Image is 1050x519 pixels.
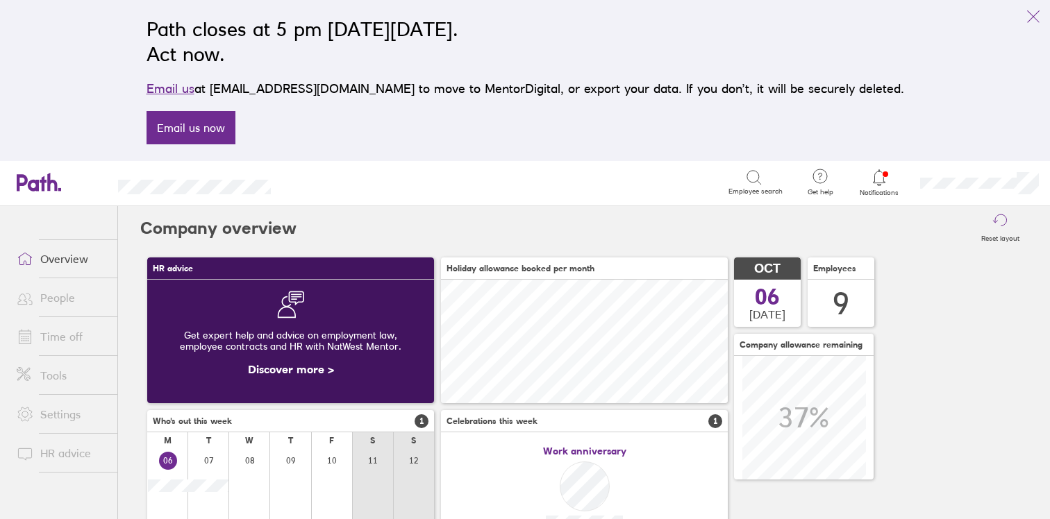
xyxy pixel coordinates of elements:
span: 1 [415,414,428,428]
h2: Company overview [140,206,297,250]
span: 1 [708,414,722,428]
button: Reset layout [973,206,1028,250]
span: Who's out this week [153,416,232,426]
div: Get expert help and advice on employment law, employee contracts and HR with NatWest Mentor. [158,318,423,363]
div: W [245,436,253,445]
p: at [EMAIL_ADDRESS][DOMAIN_NAME] to move to MentorDigital, or export your data. If you don’t, it w... [147,79,904,99]
span: OCT [754,262,781,276]
a: Settings [6,400,117,428]
span: Celebrations this week [447,416,537,426]
span: HR advice [153,264,193,273]
div: S [370,436,375,445]
a: Discover more > [248,362,334,376]
span: 06 [755,286,780,308]
span: Employee search [728,187,783,196]
div: S [411,436,416,445]
span: Work anniversary [543,445,626,457]
div: Search [308,176,344,188]
span: Notifications [857,189,902,197]
div: 9 [833,286,849,321]
span: Employees [813,264,856,273]
span: Get help [798,188,843,196]
a: Notifications [857,168,902,197]
a: Time off [6,323,117,350]
a: Tools [6,361,117,389]
div: T [288,436,293,445]
span: Company allowance remaining [740,340,862,350]
span: [DATE] [749,308,785,321]
h2: Path closes at 5 pm [DATE][DATE]. Act now. [147,17,904,67]
a: Email us now [147,111,235,144]
div: M [164,436,172,445]
a: Overview [6,245,117,273]
div: F [329,436,334,445]
a: HR advice [6,439,117,467]
label: Reset layout [973,230,1028,243]
span: Holiday allowance booked per month [447,264,594,273]
div: T [206,436,211,445]
a: Email us [147,81,194,96]
a: People [6,284,117,312]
